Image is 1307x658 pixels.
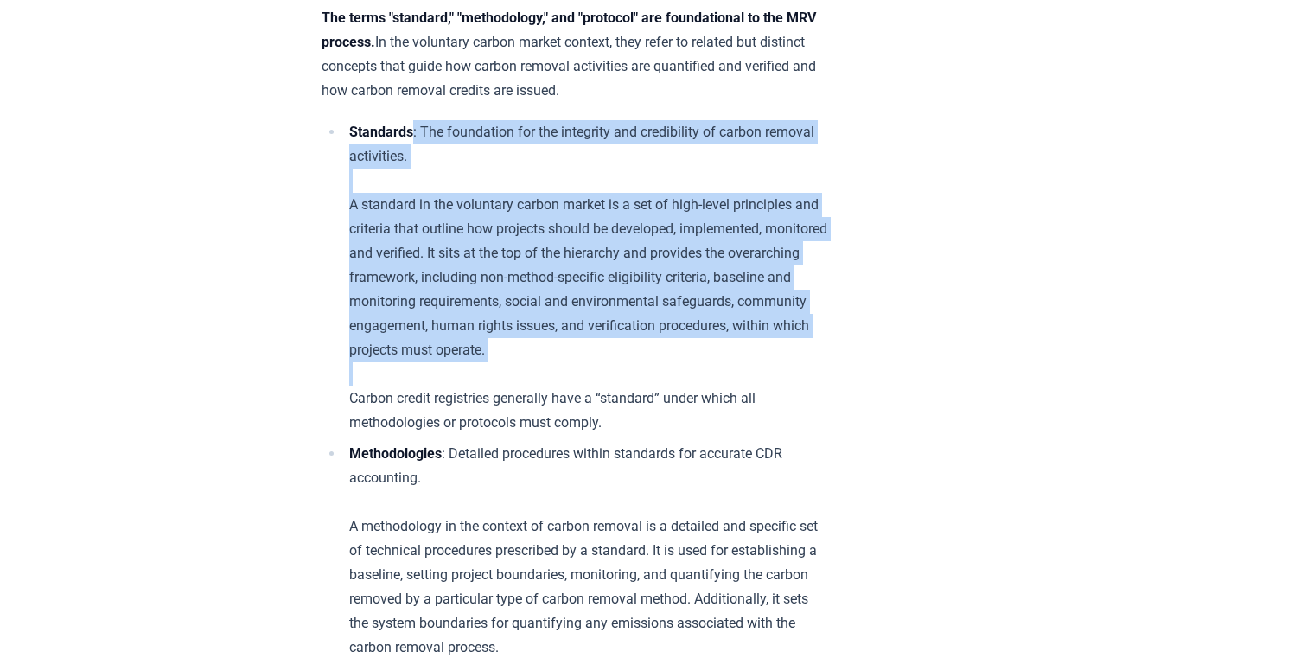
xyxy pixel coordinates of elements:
strong: Standards [349,124,413,140]
strong: The terms "standard," "methodology," and "protocol" are foundational to the MRV process. [322,10,816,50]
strong: Methodologies [349,445,442,462]
p: In the voluntary carbon market context, they refer to related but distinct concepts that guide ho... [322,6,827,103]
li: : The foundation for the integrity and credibility of carbon removal activities. A standard in th... [344,120,827,435]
